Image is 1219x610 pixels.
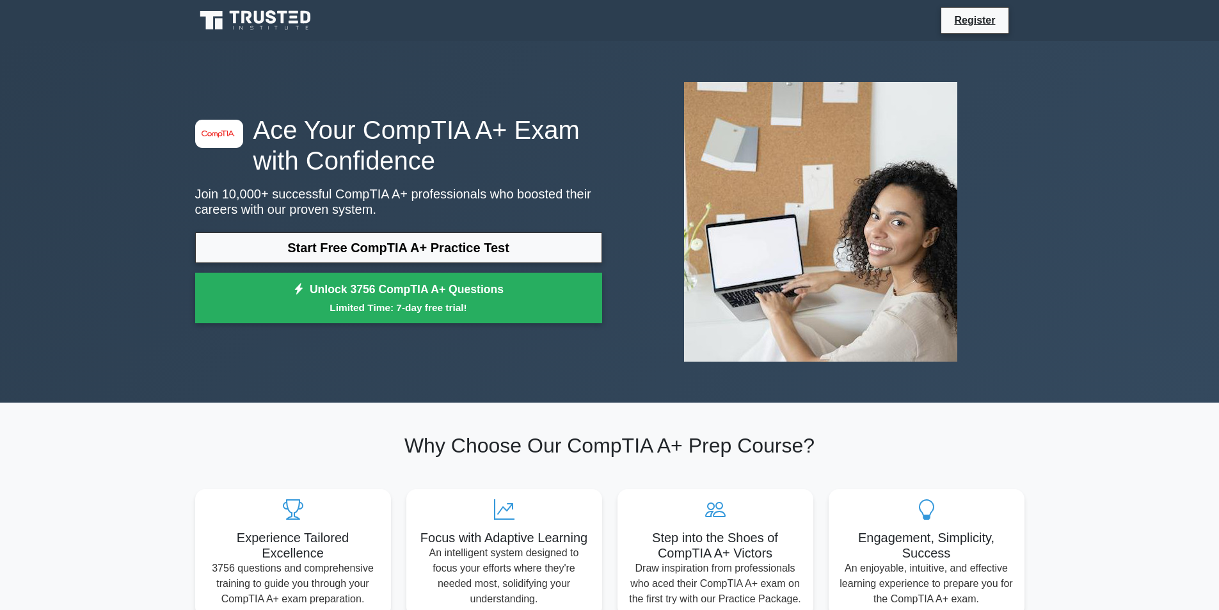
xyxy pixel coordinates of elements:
h5: Step into the Shoes of CompTIA A+ Victors [628,530,803,561]
p: Join 10,000+ successful CompTIA A+ professionals who boosted their careers with our proven system. [195,186,602,217]
a: Start Free CompTIA A+ Practice Test [195,232,602,263]
a: Unlock 3756 CompTIA A+ QuestionsLimited Time: 7-day free trial! [195,273,602,324]
small: Limited Time: 7-day free trial! [211,300,586,315]
h5: Focus with Adaptive Learning [417,530,592,545]
h1: Ace Your CompTIA A+ Exam with Confidence [195,115,602,176]
p: 3756 questions and comprehensive training to guide you through your CompTIA A+ exam preparation. [205,561,381,607]
p: An intelligent system designed to focus your efforts where they're needed most, solidifying your ... [417,545,592,607]
h2: Why Choose Our CompTIA A+ Prep Course? [195,433,1024,458]
h5: Engagement, Simplicity, Success [839,530,1014,561]
h5: Experience Tailored Excellence [205,530,381,561]
p: Draw inspiration from professionals who aced their CompTIA A+ exam on the first try with our Prac... [628,561,803,607]
p: An enjoyable, intuitive, and effective learning experience to prepare you for the CompTIA A+ exam. [839,561,1014,607]
a: Register [946,12,1003,28]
